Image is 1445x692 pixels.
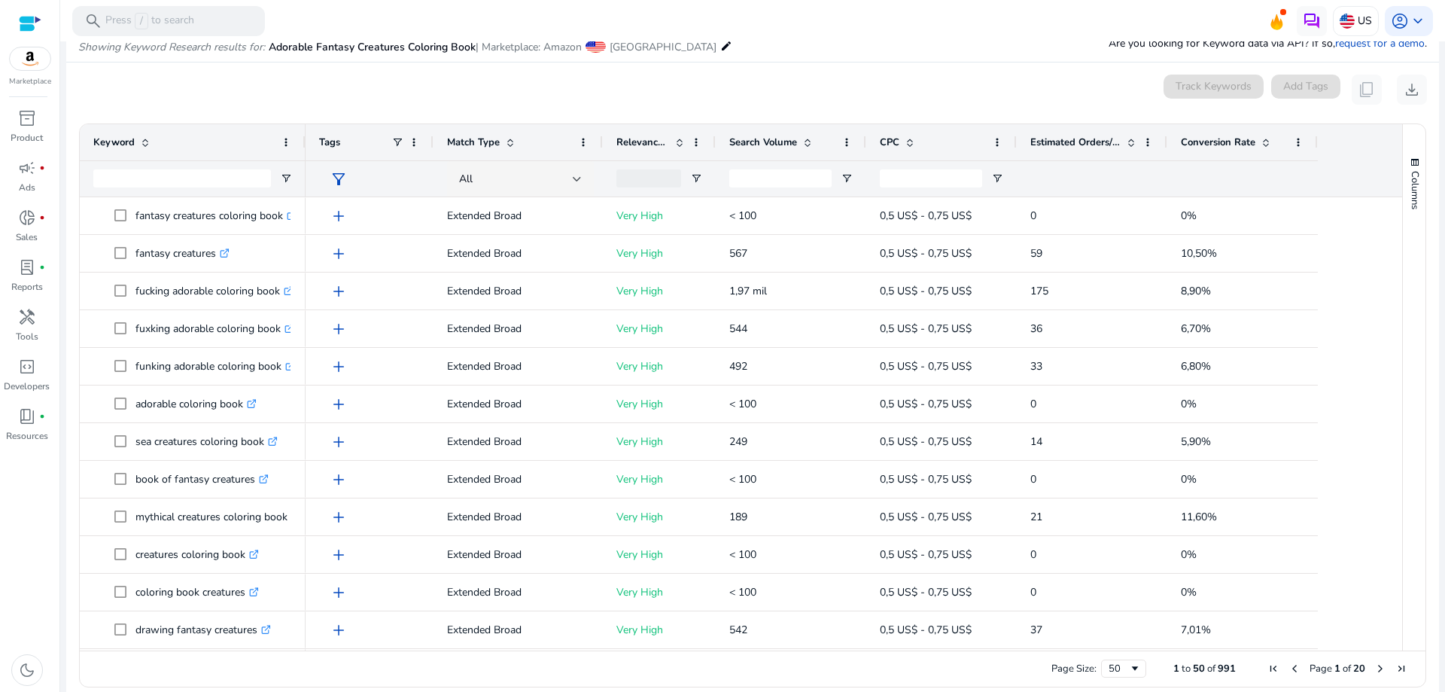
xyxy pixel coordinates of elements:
p: Extended Broad [447,351,589,382]
span: 6,70% [1181,322,1211,336]
span: 249 [729,434,747,449]
span: 1 [1334,662,1340,675]
p: Extended Broad [447,313,589,344]
span: All [459,172,473,186]
span: 567 [729,246,747,261]
span: < 100 [729,472,756,486]
div: Previous Page [1288,663,1300,675]
span: add [330,546,348,564]
span: 0,5 US$ - 0,75 US$ [880,434,972,449]
input: Search Volume Filter Input [729,169,832,187]
span: 0 [1030,585,1036,599]
span: download [1403,81,1421,99]
span: 5,90% [1181,434,1211,449]
span: 11,60% [1181,510,1217,524]
p: Extended Broad [447,501,589,532]
span: 0,5 US$ - 0,75 US$ [880,284,972,298]
p: fuxking adorable coloring book [135,313,294,344]
p: adorable coloring book [135,389,257,419]
p: Product [11,131,43,145]
span: search [84,12,102,30]
span: add [330,207,348,225]
span: < 100 [729,547,756,562]
span: 0% [1181,472,1197,486]
p: Resources [6,429,48,443]
img: amazon.svg [10,47,50,70]
span: 0% [1181,209,1197,223]
p: Extended Broad [447,276,589,306]
span: 21 [1030,510,1042,524]
span: 0% [1181,547,1197,562]
span: 189 [729,510,747,524]
span: fiber_manual_record [39,215,45,221]
span: handyman [18,308,36,326]
p: Extended Broad [447,577,589,608]
span: 0% [1181,397,1197,411]
input: Keyword Filter Input [93,169,271,187]
div: Page Size: [1051,662,1097,675]
span: 0 [1030,547,1036,562]
button: Open Filter Menu [841,172,853,184]
span: Match Type [447,136,500,149]
p: Very High [616,614,702,645]
span: 36 [1030,322,1042,336]
span: 20 [1353,662,1365,675]
span: add [330,433,348,451]
span: < 100 [729,585,756,599]
span: 991 [1218,662,1236,675]
span: 0 [1030,472,1036,486]
span: Estimated Orders/Month [1030,136,1121,149]
span: campaign [18,159,36,177]
span: < 100 [729,397,756,411]
span: 175 [1030,284,1048,298]
div: 50 [1109,662,1129,675]
span: 0 [1030,209,1036,223]
span: 542 [729,623,747,637]
span: / [135,13,148,29]
p: Tools [16,330,38,343]
div: Next Page [1374,663,1386,675]
span: 1,97 mil [729,284,767,298]
span: code_blocks [18,358,36,376]
p: creatures coloring book [135,539,259,570]
p: Developers [4,380,50,393]
span: book_4 [18,407,36,425]
span: 14 [1030,434,1042,449]
p: US [1358,8,1372,34]
p: Very High [616,238,702,269]
span: 0,5 US$ - 0,75 US$ [880,322,972,336]
p: mythical creatures coloring book [135,501,301,532]
span: 544 [729,322,747,336]
p: Very High [616,313,702,344]
span: of [1343,662,1351,675]
span: CPC [880,136,899,149]
span: account_circle [1391,12,1409,30]
p: Extended Broad [447,614,589,645]
p: Extended Broad [447,464,589,495]
span: 6,80% [1181,359,1211,373]
span: 0,5 US$ - 0,75 US$ [880,472,972,486]
span: fiber_manual_record [39,413,45,419]
p: Sales [16,230,38,244]
span: 0,5 US$ - 0,75 US$ [880,585,972,599]
p: drawing fantasy creatures [135,614,271,645]
span: Conversion Rate [1181,136,1255,149]
p: Very High [616,426,702,457]
span: add [330,395,348,413]
span: add [330,584,348,602]
p: fantasy creatures coloring book [135,200,297,231]
span: Keyword [93,136,135,149]
p: coloring book creatures [135,577,259,608]
span: Relevance Score [616,136,669,149]
p: Reports [11,280,43,294]
span: [GEOGRAPHIC_DATA] [610,40,716,54]
p: book of fantasy creatures [135,464,269,495]
span: filter_alt [330,170,348,188]
p: fucking adorable coloring book [135,276,294,306]
span: < 100 [729,209,756,223]
span: Adorable Fantasy Creatures Coloring Book [269,40,476,54]
span: 0 [1030,397,1036,411]
span: donut_small [18,209,36,227]
div: Last Page [1395,663,1407,675]
span: 492 [729,359,747,373]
